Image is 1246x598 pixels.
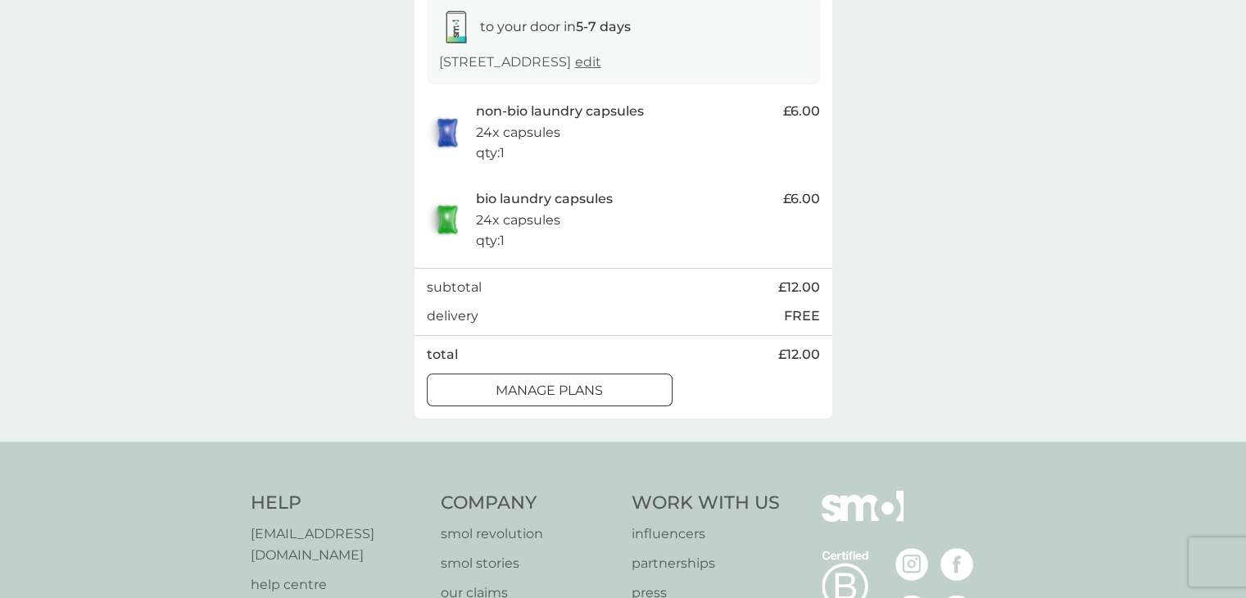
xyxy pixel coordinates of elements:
[251,574,425,596] a: help centre
[632,553,780,574] a: partnerships
[427,344,458,365] p: total
[439,52,601,73] p: [STREET_ADDRESS]
[480,19,631,34] span: to your door in
[476,122,560,143] p: 24x capsules
[940,548,973,581] img: visit the smol Facebook page
[251,491,425,516] h4: Help
[251,523,425,565] a: [EMAIL_ADDRESS][DOMAIN_NAME]
[783,101,820,122] span: £6.00
[778,277,820,298] span: £12.00
[427,306,478,327] p: delivery
[575,54,601,70] a: edit
[441,553,615,574] a: smol stories
[427,374,673,406] button: manage plans
[441,491,615,516] h4: Company
[576,19,631,34] strong: 5-7 days
[441,523,615,545] a: smol revolution
[783,188,820,210] span: £6.00
[784,306,820,327] p: FREE
[778,344,820,365] span: £12.00
[476,230,505,251] p: qty : 1
[476,210,560,231] p: 24x capsules
[476,188,613,210] p: bio laundry capsules
[476,101,644,122] p: non-bio laundry capsules
[632,491,780,516] h4: Work With Us
[632,523,780,545] a: influencers
[476,143,505,164] p: qty : 1
[895,548,928,581] img: visit the smol Instagram page
[822,491,904,546] img: smol
[496,380,603,401] p: manage plans
[427,277,482,298] p: subtotal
